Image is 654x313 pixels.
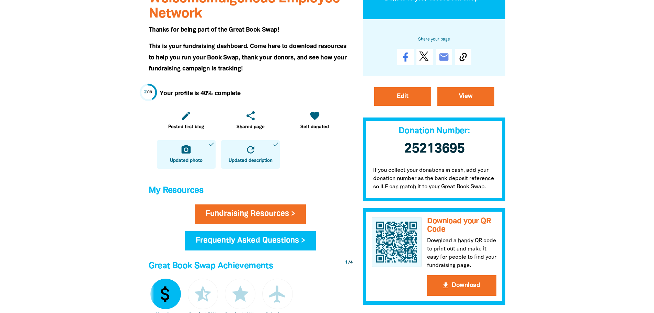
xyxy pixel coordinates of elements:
span: Donation Number: [399,127,470,135]
i: share [245,110,256,121]
i: star [230,284,251,304]
span: 1 [345,260,347,265]
i: refresh [245,144,256,155]
i: favorite [309,110,320,121]
i: attach_money [155,284,176,304]
span: 2 [144,90,147,94]
i: star_half [193,284,213,304]
img: QR Code for Treasury's Great Book Swap [372,217,422,267]
span: Thanks for being part of the Great Book Swap! [149,27,279,33]
button: Copy Link [455,49,471,65]
a: email [436,49,452,65]
i: edit [181,110,192,121]
a: editPosted first blog [157,106,216,135]
div: / 5 [144,89,152,96]
span: Shared page [237,124,265,131]
i: done [273,141,279,147]
span: Updated description [229,157,273,164]
span: Posted first blog [168,124,204,131]
div: / 4 [345,259,353,266]
a: View [437,87,494,106]
button: get_appDownload [427,275,496,296]
span: 25213695 [404,143,464,155]
a: Edit [374,87,431,106]
a: favoriteSelf donated [285,106,344,135]
a: Frequently Asked Questions > [185,231,316,250]
i: get_app [441,281,450,290]
a: refreshUpdated descriptiondone [221,140,280,169]
h6: Share your page [374,36,495,43]
i: email [438,52,449,63]
h3: Download your QR Code [427,217,496,234]
i: done [208,141,215,147]
span: Self donated [300,124,329,131]
i: camera_alt [181,144,192,155]
i: airplanemode_active [267,284,288,304]
a: Fundraising Resources > [195,204,306,224]
span: This is your fundraising dashboard. Come here to download resources to help you run your Book Swa... [149,44,347,71]
a: Share [397,49,414,65]
a: camera_altUpdated photodone [157,140,216,169]
span: Updated photo [170,157,203,164]
p: If you collect your donations in cash, add your donation number as the bank deposit reference so ... [363,159,506,201]
a: shareShared page [221,106,280,135]
a: Post [416,49,433,65]
h4: Great Book Swap Achievements [149,259,353,273]
strong: Your profile is 40% complete [160,91,241,96]
span: My Resources [149,187,204,194]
